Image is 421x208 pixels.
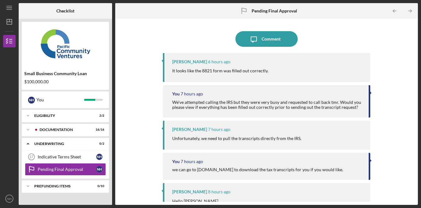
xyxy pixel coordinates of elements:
time: 2025-10-07 22:52 [181,91,203,96]
button: NH [3,192,16,205]
div: we can go to [DOMAIN_NAME] to download the tax transcripts for you if you would like. [172,167,343,172]
div: 0 / 2 [93,142,104,146]
div: 0 / 10 [93,184,104,188]
div: You [172,91,180,96]
b: Checklist [56,8,74,13]
div: Eligibility [34,114,89,118]
tspan: 17 [29,155,33,159]
div: You [36,94,84,105]
p: Hello [PERSON_NAME], [172,198,364,205]
div: [PERSON_NAME] [172,127,207,132]
div: Prefunding Items [34,184,89,188]
img: Product logo [22,25,109,62]
time: 2025-10-07 22:51 [208,127,230,132]
text: NH [7,197,12,201]
time: 2025-10-07 22:20 [181,159,203,164]
div: Indicative Terms Sheet [38,154,96,159]
div: Documentation [40,128,89,132]
time: 2025-10-07 22:04 [208,189,230,194]
div: You [172,159,180,164]
div: N H [96,154,102,160]
a: Pending Final ApprovalNH [25,163,106,176]
button: Comment [235,31,298,47]
p: It looks like the 8821 form was filled out correctly. [172,67,268,74]
div: Small Business Community Loan [24,71,106,76]
div: Comment [262,31,281,47]
div: [PERSON_NAME] [172,189,207,194]
div: [PERSON_NAME] [172,59,207,64]
b: Pending Final Approval [252,8,297,13]
div: Pending Final Approval [38,167,96,172]
div: N H [28,97,35,104]
p: Unfortunately, we need to pull the transcripts directly from the IRS. [172,135,301,142]
div: Underwriting [34,142,89,146]
time: 2025-10-08 00:07 [208,59,230,64]
div: $100,000.00 [24,79,106,84]
div: N H [96,166,102,172]
a: 17Indicative Terms SheetNH [25,151,106,163]
div: 2 / 2 [93,114,104,118]
div: 16 / 16 [93,128,104,132]
div: We've attempted calling the IRS but they were very busy and requested to call back tmr. Would you... [172,100,362,110]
